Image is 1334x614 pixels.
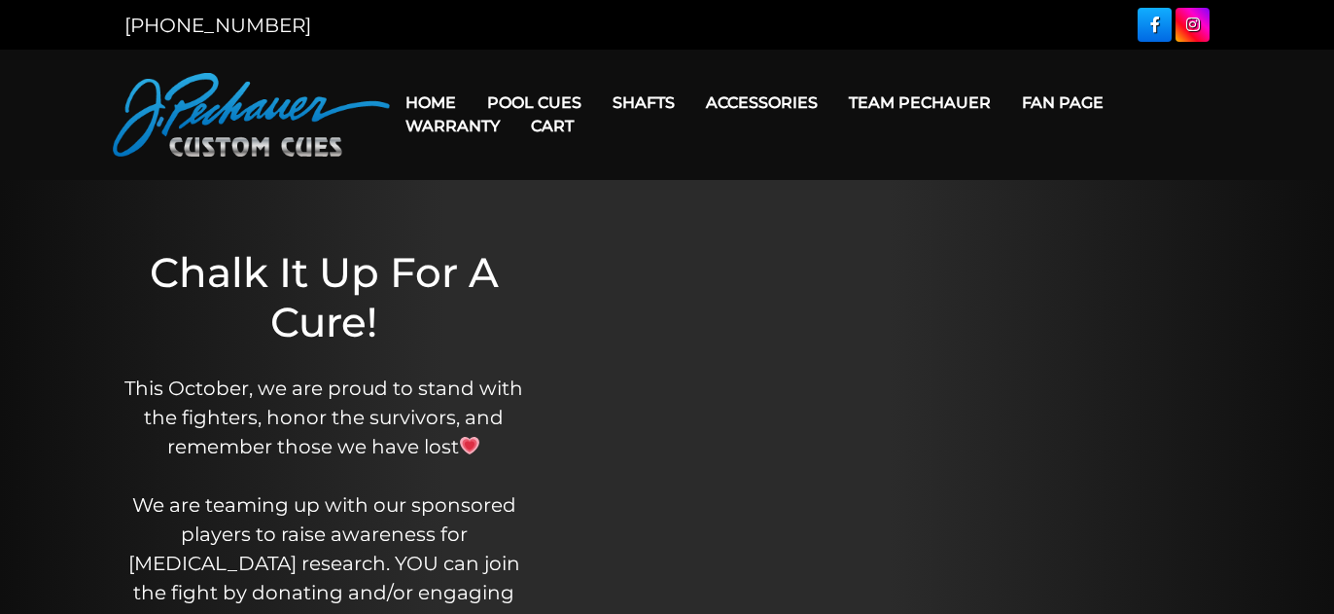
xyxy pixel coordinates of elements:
[515,101,589,151] a: Cart
[597,78,690,127] a: Shafts
[110,248,538,346] h1: Chalk It Up For A Cure!
[124,14,311,37] a: [PHONE_NUMBER]
[390,101,515,151] a: Warranty
[833,78,1006,127] a: Team Pechauer
[113,73,390,157] img: Pechauer Custom Cues
[472,78,597,127] a: Pool Cues
[690,78,833,127] a: Accessories
[1006,78,1119,127] a: Fan Page
[390,78,472,127] a: Home
[460,436,479,455] img: 💗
